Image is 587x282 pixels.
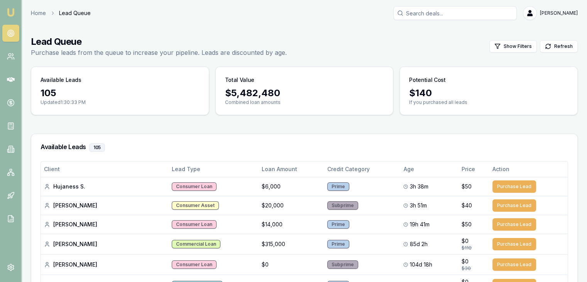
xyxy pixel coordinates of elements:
th: Lead Type [169,161,258,177]
div: Subprime [327,201,358,210]
span: Lead Queue [59,9,91,17]
th: Price [458,161,489,177]
h3: Available Leads [41,76,81,84]
th: Action [489,161,568,177]
div: 105 [41,87,200,99]
span: 85d 2h [409,240,427,248]
h3: Available Leads [41,143,568,152]
span: $50 [462,221,472,228]
div: Hujaness S. [44,183,166,190]
button: Purchase Lead [492,199,536,212]
span: [PERSON_NAME] [540,10,578,16]
h3: Total Value [225,76,254,84]
div: Commercial Loan [172,240,220,248]
div: Prime [327,182,349,191]
button: Show Filters [489,40,537,53]
p: If you purchased all leads [409,99,568,105]
td: $0 [259,254,324,275]
p: Combined loan amounts [225,99,384,105]
span: 3h 38m [409,183,428,190]
span: $0 [462,237,469,245]
button: Purchase Lead [492,218,536,231]
span: 104d 18h [409,261,432,268]
th: Client [41,161,169,177]
div: [PERSON_NAME] [44,240,166,248]
div: Consumer Loan [172,260,217,269]
th: Age [400,161,458,177]
span: $50 [462,183,472,190]
th: Credit Category [324,161,401,177]
img: emu-icon-u.png [6,8,15,17]
h1: Lead Queue [31,36,287,48]
div: Subprime [327,260,358,269]
button: Purchase Lead [492,238,536,250]
div: [PERSON_NAME] [44,221,166,228]
div: [PERSON_NAME] [44,202,166,209]
button: Purchase Lead [492,258,536,271]
span: 19h 41m [409,221,429,228]
button: Refresh [540,40,578,53]
div: $ 5,482,480 [225,87,384,99]
div: Prime [327,220,349,229]
td: $14,000 [259,215,324,234]
nav: breadcrumb [31,9,91,17]
button: Purchase Lead [492,180,536,193]
input: Search deals [393,6,517,20]
div: Consumer Loan [172,220,217,229]
div: $ 140 [409,87,568,99]
div: $110 [462,245,486,251]
div: 105 [89,143,105,152]
p: Purchase leads from the queue to increase your pipeline. Leads are discounted by age. [31,48,287,57]
span: 3h 51m [409,202,426,209]
p: Updated 1:30:33 PM [41,99,200,105]
span: $0 [462,258,469,265]
div: $30 [462,265,486,272]
td: $6,000 [259,177,324,196]
span: $40 [462,202,472,209]
div: Consumer Loan [172,182,217,191]
a: Home [31,9,46,17]
div: Consumer Asset [172,201,219,210]
div: Prime [327,240,349,248]
th: Loan Amount [259,161,324,177]
td: $315,000 [259,234,324,254]
td: $20,000 [259,196,324,215]
div: [PERSON_NAME] [44,261,166,268]
h3: Potential Cost [409,76,445,84]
